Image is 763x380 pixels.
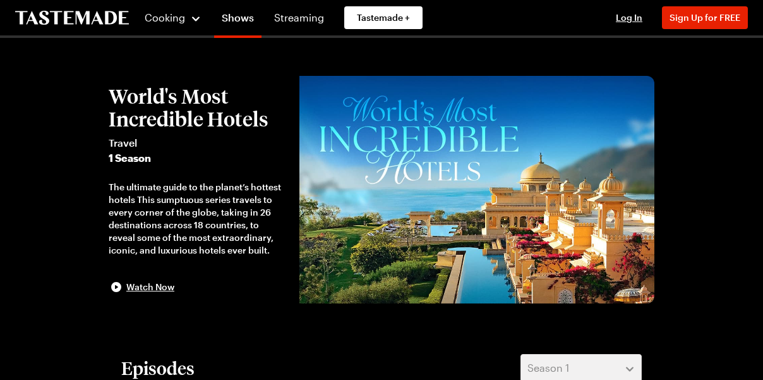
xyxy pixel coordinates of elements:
a: To Tastemade Home Page [15,11,129,25]
h2: World's Most Incredible Hotels [109,85,287,130]
a: Tastemade + [344,6,423,29]
span: 1 Season [109,150,287,166]
h2: Episodes [121,357,195,379]
span: Tastemade + [357,11,410,24]
a: Shows [214,3,261,38]
span: Sign Up for FREE [670,12,740,23]
img: World's Most Incredible Hotels [299,76,654,303]
button: Cooking [144,3,201,33]
span: Season 1 [527,360,569,376]
div: The ultimate guide to the planet’s hottest hotels This sumptuous series travels to every corner o... [109,181,287,257]
span: Travel [109,135,287,150]
button: Log In [604,11,654,24]
span: Cooking [145,11,185,23]
button: World's Most Incredible HotelsTravel1 SeasonThe ultimate guide to the planet’s hottest hotels Thi... [109,85,287,295]
button: Sign Up for FREE [662,6,748,29]
span: Log In [616,12,642,23]
span: Watch Now [126,281,174,293]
